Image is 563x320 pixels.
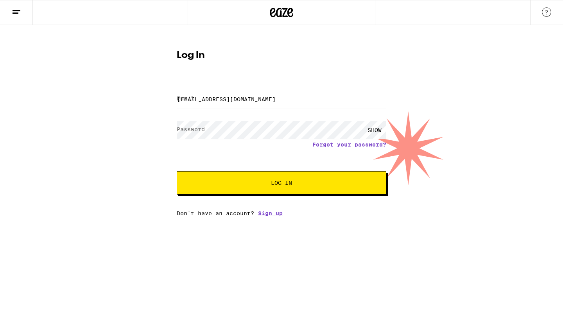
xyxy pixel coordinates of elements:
input: Email [177,90,386,108]
span: Log In [271,180,292,186]
a: Forgot your password? [312,141,386,148]
div: SHOW [363,121,386,139]
h1: Log In [177,51,386,60]
label: Password [177,126,205,132]
label: Email [177,95,194,102]
button: Log In [177,171,386,195]
div: Don't have an account? [177,210,386,216]
a: Sign up [258,210,283,216]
